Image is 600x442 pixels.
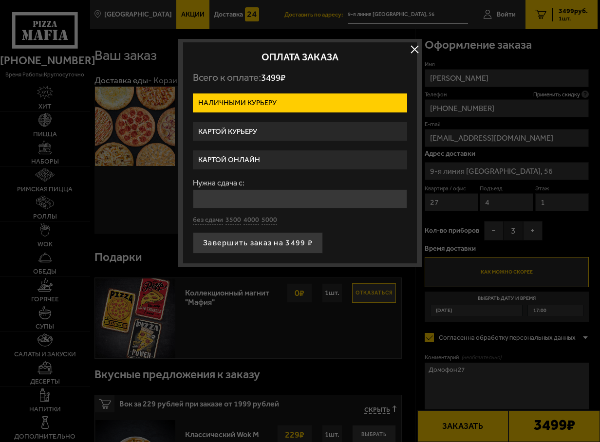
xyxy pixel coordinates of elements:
[193,72,407,84] p: Всего к оплате:
[193,52,407,62] h2: Оплата заказа
[193,122,407,141] label: Картой курьеру
[193,216,223,225] button: без сдачи
[193,93,407,112] label: Наличными курьеру
[193,150,407,169] label: Картой онлайн
[261,72,285,83] span: 3499 ₽
[244,216,259,225] button: 4000
[193,179,407,187] label: Нужна сдача с:
[193,232,323,254] button: Завершить заказ на 3499 ₽
[225,216,241,225] button: 3500
[262,216,277,225] button: 5000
